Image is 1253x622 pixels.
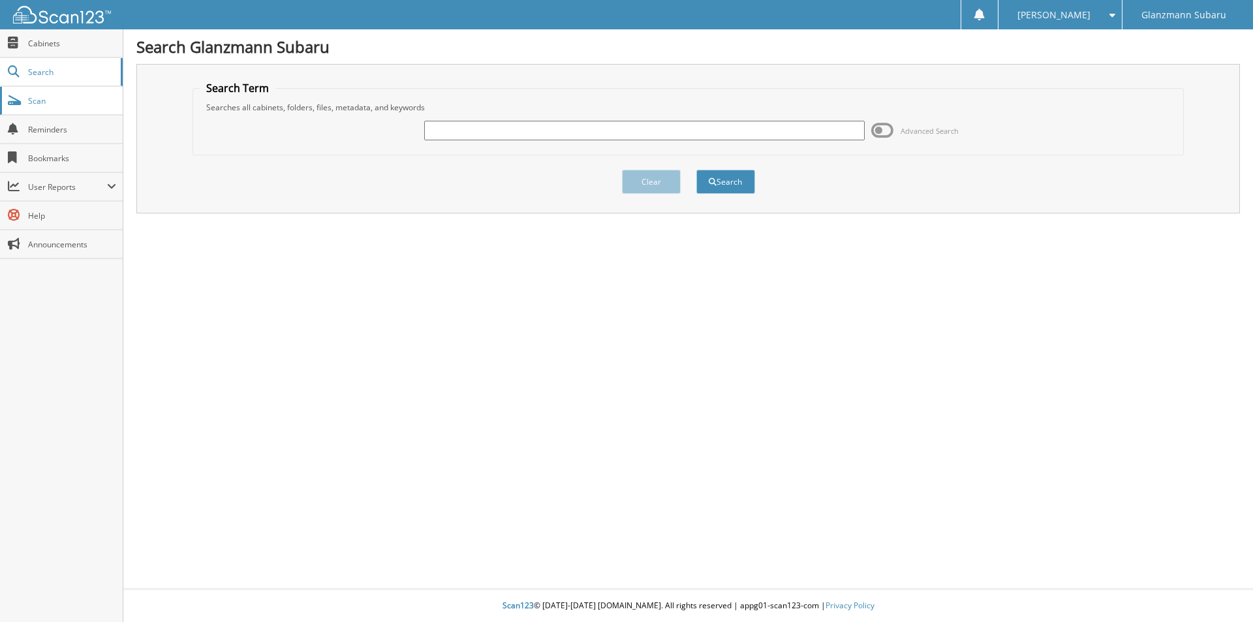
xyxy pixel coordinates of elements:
[1188,559,1253,622] iframe: Chat Widget
[200,102,1177,113] div: Searches all cabinets, folders, files, metadata, and keywords
[28,95,116,106] span: Scan
[28,153,116,164] span: Bookmarks
[28,181,107,193] span: User Reports
[28,239,116,250] span: Announcements
[28,124,116,135] span: Reminders
[123,590,1253,622] div: © [DATE]-[DATE] [DOMAIN_NAME]. All rights reserved | appg01-scan123-com |
[622,170,681,194] button: Clear
[826,600,874,611] a: Privacy Policy
[28,38,116,49] span: Cabinets
[200,81,275,95] legend: Search Term
[13,6,111,23] img: scan123-logo-white.svg
[901,126,959,136] span: Advanced Search
[136,36,1240,57] h1: Search Glanzmann Subaru
[28,210,116,221] span: Help
[696,170,755,194] button: Search
[1017,11,1091,19] span: [PERSON_NAME]
[1141,11,1226,19] span: Glanzmann Subaru
[503,600,534,611] span: Scan123
[28,67,114,78] span: Search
